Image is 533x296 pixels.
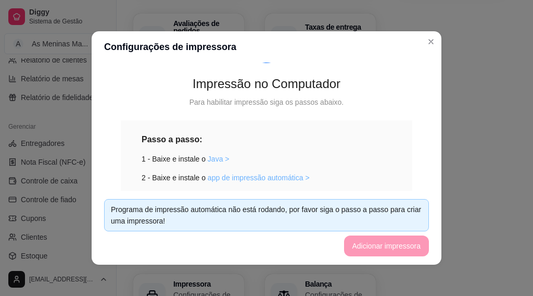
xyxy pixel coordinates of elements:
[208,174,310,182] a: app de impressão automática >
[142,153,391,165] div: 1 - Baixe e instale o
[142,135,202,144] strong: Passo a passo:
[121,76,412,92] div: Impressão no Computador
[142,172,391,183] div: 2 - Baixe e instale o
[121,96,412,108] div: Para habilitar impressão siga os passos abaixo.
[111,204,422,227] div: Programa de impressão automática não está rodando, por favor siga o passo a passo para criar uma ...
[92,31,441,63] header: Configurações de impressora
[423,33,439,50] button: Close
[208,155,230,163] a: Java >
